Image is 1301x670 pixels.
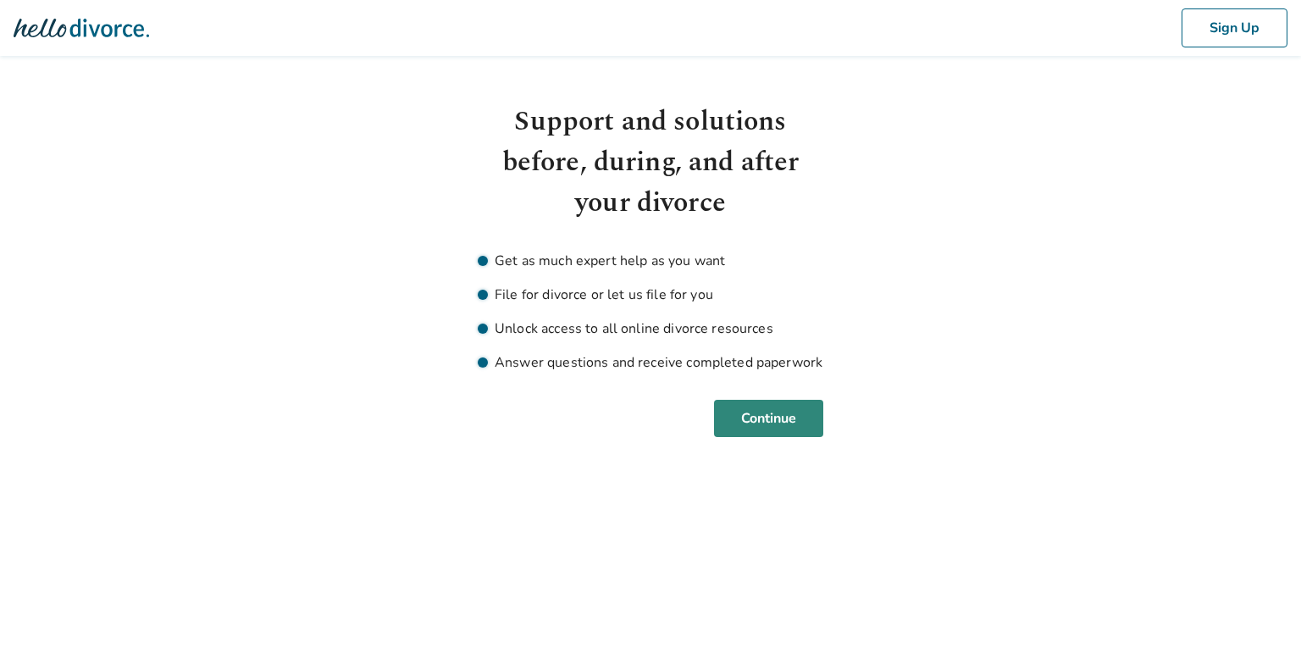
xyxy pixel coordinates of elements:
[14,11,149,45] img: Hello Divorce Logo
[1182,8,1287,47] button: Sign Up
[478,318,823,339] li: Unlock access to all online divorce resources
[478,251,823,271] li: Get as much expert help as you want
[478,285,823,305] li: File for divorce or let us file for you
[478,352,823,373] li: Answer questions and receive completed paperwork
[714,400,823,437] button: Continue
[478,102,823,224] h1: Support and solutions before, during, and after your divorce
